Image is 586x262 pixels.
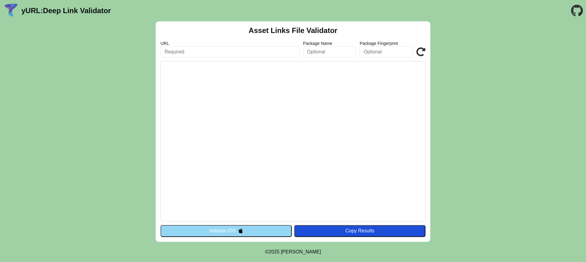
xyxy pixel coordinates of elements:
h2: Asset Links File Validator [249,26,338,35]
label: URL [161,41,299,46]
a: Michael Ibragimchayev's Personal Site [281,249,321,254]
img: appleIcon.svg [238,228,243,233]
footer: © [265,242,321,262]
button: Copy Results [294,225,425,237]
img: yURL Logo [3,3,19,19]
span: 2025 [269,249,280,254]
label: Package Fingerprint [360,41,413,46]
label: Package Name [303,41,356,46]
input: Optional [360,46,413,57]
div: Copy Results [297,228,422,234]
input: Optional [303,46,356,57]
a: yURL:Deep Link Validator [21,6,111,15]
button: Validate iOS [161,225,292,237]
input: Required [161,46,299,57]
